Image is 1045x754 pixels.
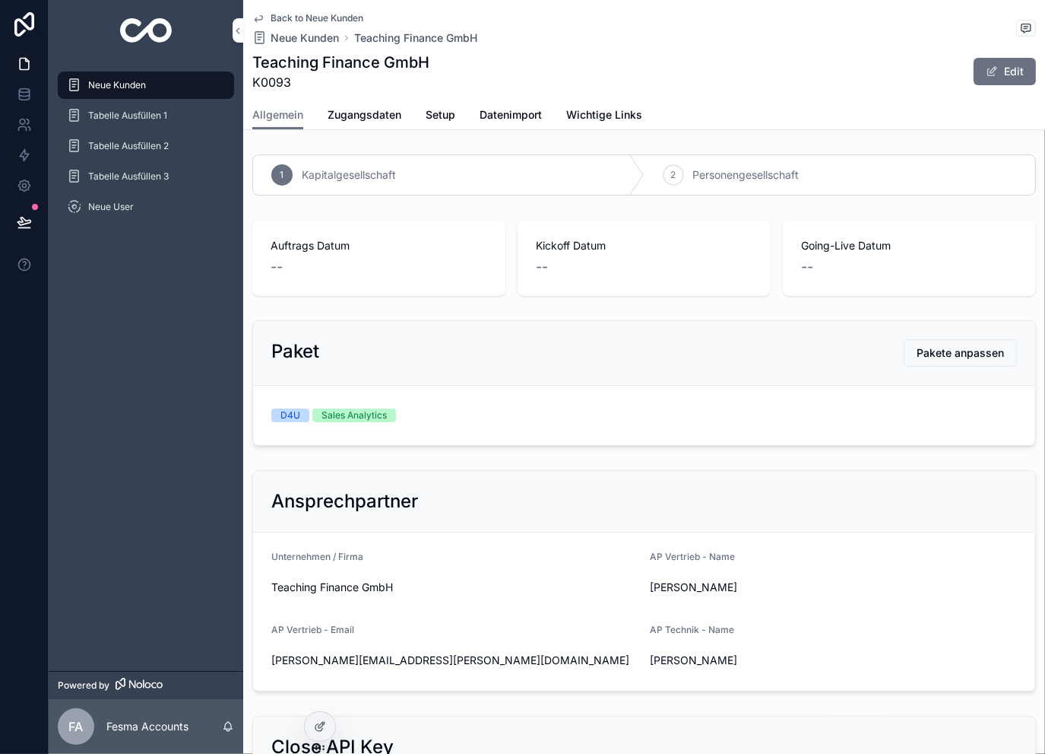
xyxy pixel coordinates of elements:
[670,169,676,181] span: 2
[354,30,477,46] a: Teaching Finance GmbH
[271,580,638,595] span: Teaching Finance GmbH
[252,107,303,122] span: Allgemein
[252,12,363,24] a: Back to Neue Kunden
[536,238,752,253] span: Kickoff Datum
[271,624,354,635] span: AP Vertrieb - Email
[271,489,418,514] h2: Ansprechpartner
[566,101,642,132] a: Wichtige Links
[801,256,813,278] span: --
[271,12,363,24] span: Back to Neue Kunden
[651,580,828,595] span: [PERSON_NAME]
[58,193,234,221] a: Neue User
[106,719,188,734] p: Fesma Accounts
[271,551,363,562] span: Unternehmen / Firma
[566,107,642,122] span: Wichtige Links
[651,624,735,635] span: AP Technik - Name
[252,73,429,91] span: K0093
[280,409,300,422] div: D4U
[252,30,339,46] a: Neue Kunden
[88,140,169,152] span: Tabelle Ausfüllen 2
[302,167,396,183] span: Kapitalgesellschaft
[426,101,455,132] a: Setup
[271,30,339,46] span: Neue Kunden
[252,52,429,73] h1: Teaching Finance GmbH
[904,339,1017,367] button: Pakete anpassen
[252,101,303,130] a: Allgemein
[58,163,234,190] a: Tabelle Ausfüllen 3
[328,101,401,132] a: Zugangsdaten
[69,717,84,736] span: FA
[974,58,1036,85] button: Edit
[693,167,800,183] span: Personengesellschaft
[49,671,243,699] a: Powered by
[426,107,455,122] span: Setup
[88,201,134,213] span: Neue User
[88,79,146,91] span: Neue Kunden
[271,238,487,253] span: Auftrags Datum
[651,551,736,562] span: AP Vertrieb - Name
[58,72,234,99] a: Neue Kunden
[480,107,542,122] span: Datenimport
[271,339,319,364] h2: Paket
[328,107,401,122] span: Zugangsdaten
[49,61,243,240] div: scrollable content
[58,102,234,129] a: Tabelle Ausfüllen 1
[480,101,542,132] a: Datenimport
[536,256,548,278] span: --
[917,345,1004,361] span: Pakete anpassen
[88,110,167,122] span: Tabelle Ausfüllen 1
[58,679,109,692] span: Powered by
[58,132,234,160] a: Tabelle Ausfüllen 2
[801,238,1018,253] span: Going-Live Datum
[280,169,284,181] span: 1
[88,170,169,183] span: Tabelle Ausfüllen 3
[120,18,173,43] img: App logo
[271,653,638,668] span: [PERSON_NAME][EMAIL_ADDRESS][PERSON_NAME][DOMAIN_NAME]
[271,256,283,278] span: --
[651,653,828,668] span: [PERSON_NAME]
[321,409,387,422] div: Sales Analytics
